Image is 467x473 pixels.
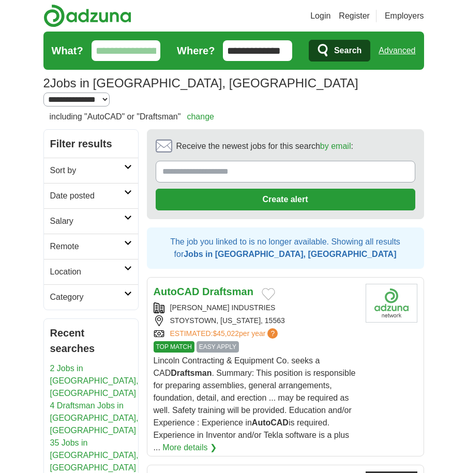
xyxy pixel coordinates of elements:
a: 2 Jobs in [GEOGRAPHIC_DATA], [GEOGRAPHIC_DATA] [50,364,139,398]
span: ? [267,328,278,339]
h2: Filter results [44,130,138,158]
span: $45,022 [213,329,239,338]
div: STOYSTOWN, [US_STATE], 15563 [154,315,357,326]
a: AutoCAD Draftsman [154,286,253,297]
h2: Location [50,266,124,278]
label: Where? [177,43,215,58]
span: TOP MATCH [154,341,194,353]
h1: Jobs in [GEOGRAPHIC_DATA], [GEOGRAPHIC_DATA] [43,76,358,90]
span: Receive the newest jobs for this search : [176,140,353,152]
a: Date posted [44,183,138,208]
a: Sort by [44,158,138,183]
button: Create alert [156,189,415,210]
button: Add to favorite jobs [262,288,275,300]
div: [PERSON_NAME] INDUSTRIES [154,302,357,313]
h2: Sort by [50,164,124,177]
a: ESTIMATED:$45,022per year? [170,328,280,339]
a: Location [44,259,138,284]
strong: AutoCAD [252,418,289,427]
strong: Draftsman [202,286,253,297]
a: Salary [44,208,138,234]
a: Advanced [379,40,415,61]
label: What? [52,43,83,58]
span: Search [334,40,361,61]
strong: Draftsman [171,369,212,377]
h2: Recent searches [50,325,132,356]
h2: Salary [50,215,124,227]
span: EASY APPLY [197,341,239,353]
a: Category [44,284,138,310]
a: Login [310,10,330,22]
img: Company logo [366,284,417,323]
a: change [187,112,214,121]
strong: Jobs in [GEOGRAPHIC_DATA], [GEOGRAPHIC_DATA] [184,250,396,258]
a: 4 Draftsman Jobs in [GEOGRAPHIC_DATA], [GEOGRAPHIC_DATA] [50,401,139,435]
span: Lincoln Contracting & Equipment Co. seeks a CAD . Summary: This position is responsible for prepa... [154,356,356,452]
a: More details ❯ [162,441,217,454]
h2: including "AutoCAD" or "Draftsman" [50,111,214,123]
a: by email [320,142,351,150]
h2: Remote [50,240,124,253]
button: Search [309,40,370,62]
img: Adzuna logo [43,4,131,27]
span: 2 [43,74,50,93]
a: Remote [44,234,138,259]
a: Register [339,10,370,22]
div: The job you linked to is no longer available. Showing all results for [147,227,424,269]
strong: AutoCAD [154,286,200,297]
a: 35 Jobs in [GEOGRAPHIC_DATA], [GEOGRAPHIC_DATA] [50,438,139,472]
h2: Category [50,291,124,303]
h2: Date posted [50,190,124,202]
a: Employers [385,10,424,22]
